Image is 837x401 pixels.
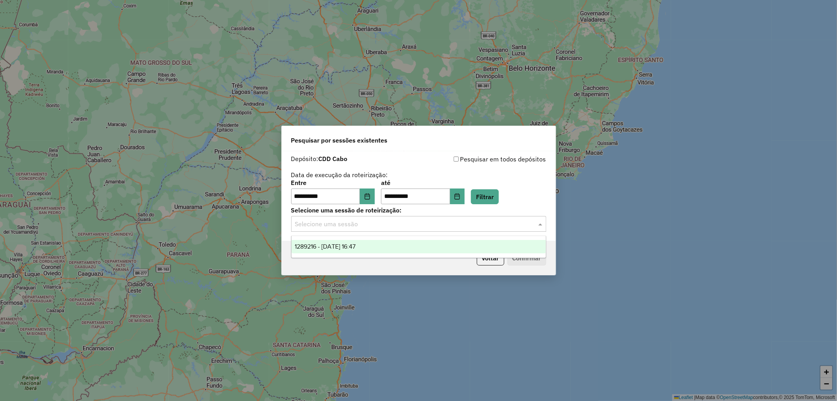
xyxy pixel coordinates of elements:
[319,155,348,163] strong: CDD Cabo
[291,170,388,179] label: Data de execução da roteirização:
[291,205,546,215] label: Selecione uma sessão de roteirização:
[450,189,465,204] button: Choose Date
[295,243,356,250] span: 1289216 - [DATE] 16:47
[291,178,375,187] label: Entre
[360,189,375,204] button: Choose Date
[381,178,465,187] label: até
[291,135,388,145] span: Pesquisar por sessões existentes
[471,189,499,204] button: Filtrar
[419,154,546,164] div: Pesquisar em todos depósitos
[291,236,546,258] ng-dropdown-panel: Options list
[291,154,348,163] label: Depósito:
